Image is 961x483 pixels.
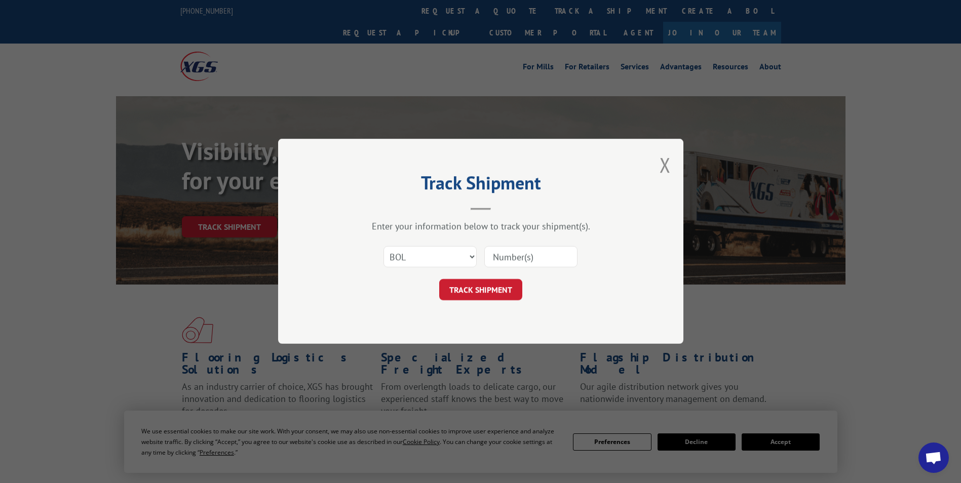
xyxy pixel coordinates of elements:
[660,151,671,178] button: Close modal
[484,247,578,268] input: Number(s)
[439,279,522,301] button: TRACK SHIPMENT
[329,176,633,195] h2: Track Shipment
[329,221,633,232] div: Enter your information below to track your shipment(s).
[918,442,949,473] div: Open chat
